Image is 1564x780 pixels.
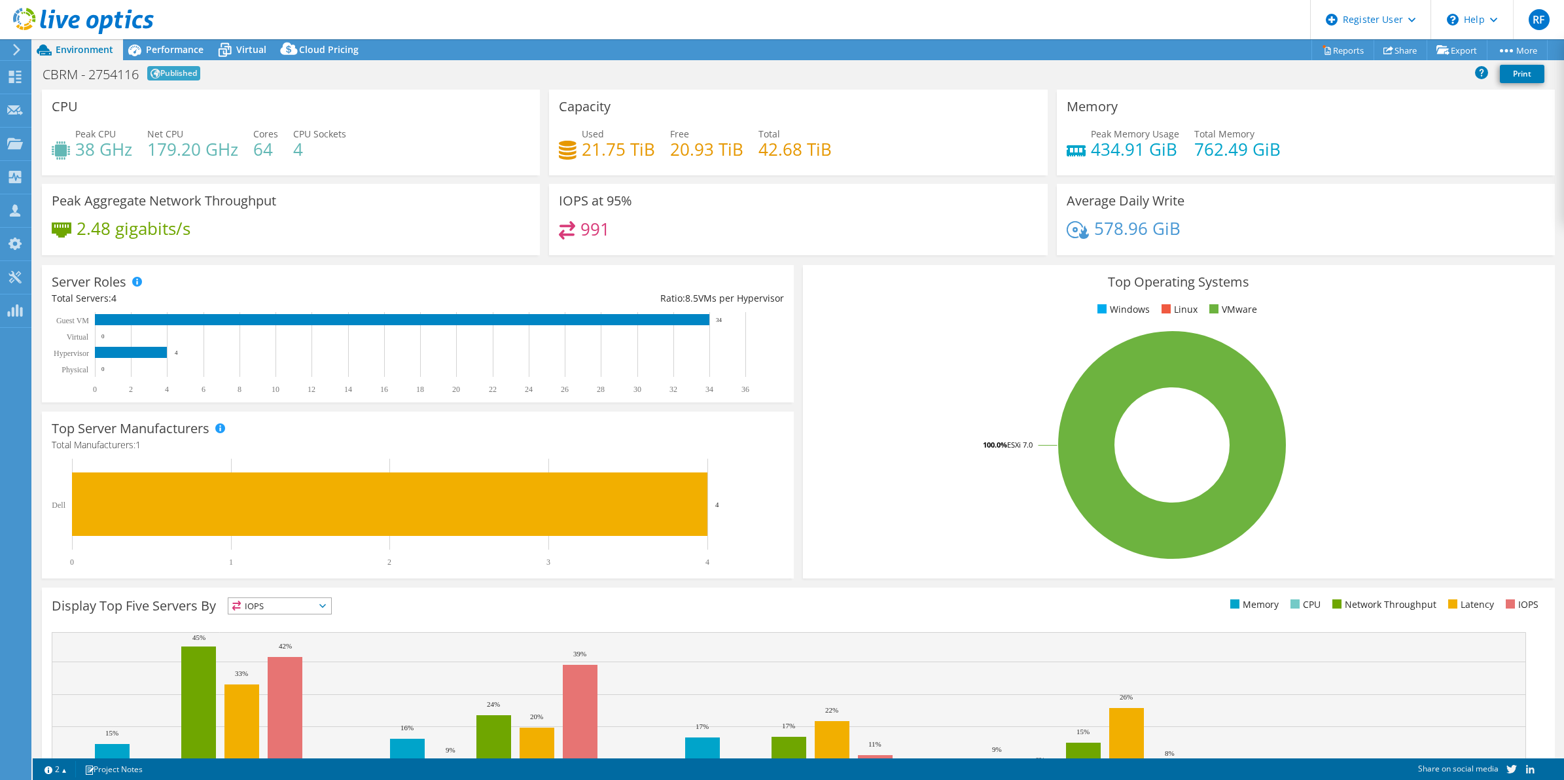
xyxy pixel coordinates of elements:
[705,558,709,567] text: 4
[105,729,118,737] text: 15%
[1329,597,1436,612] li: Network Throughput
[35,761,76,777] a: 2
[75,761,152,777] a: Project Notes
[758,142,832,156] h4: 42.68 TiB
[1158,302,1198,317] li: Linux
[582,128,604,140] span: Used
[1227,597,1279,612] li: Memory
[546,558,550,567] text: 3
[446,746,455,754] text: 9%
[279,642,292,650] text: 42%
[70,558,74,567] text: 0
[1067,99,1118,114] h3: Memory
[452,385,460,394] text: 20
[236,43,266,56] span: Virtual
[129,385,133,394] text: 2
[111,292,116,304] span: 4
[868,740,881,748] text: 11%
[741,385,749,394] text: 36
[416,385,424,394] text: 18
[633,385,641,394] text: 30
[1374,40,1427,60] a: Share
[1502,597,1538,612] li: IOPS
[52,438,784,452] h4: Total Manufacturers:
[56,43,113,56] span: Environment
[56,316,89,325] text: Guest VM
[489,385,497,394] text: 22
[147,142,238,156] h4: 179.20 GHz
[696,722,709,730] text: 17%
[380,385,388,394] text: 16
[387,558,391,567] text: 2
[1067,194,1184,208] h3: Average Daily Write
[1418,763,1499,774] span: Share on social media
[43,68,139,81] h1: CBRM - 2754116
[77,221,190,236] h4: 2.48 gigabits/s
[1007,440,1033,450] tspan: ESXi 7.0
[165,385,169,394] text: 4
[62,365,88,374] text: Physical
[1206,302,1257,317] li: VMware
[54,349,89,358] text: Hypervisor
[52,501,65,510] text: Dell
[487,700,500,708] text: 24%
[52,275,126,289] h3: Server Roles
[559,194,632,208] h3: IOPS at 95%
[229,558,233,567] text: 1
[670,128,689,140] span: Free
[253,128,278,140] span: Cores
[782,722,795,730] text: 17%
[1427,40,1487,60] a: Export
[597,385,605,394] text: 28
[992,745,1002,753] text: 9%
[1487,40,1548,60] a: More
[1094,302,1150,317] li: Windows
[1311,40,1374,60] a: Reports
[530,713,543,720] text: 20%
[400,724,414,732] text: 16%
[146,43,204,56] span: Performance
[1194,142,1281,156] h4: 762.49 GiB
[52,291,418,306] div: Total Servers:
[202,385,205,394] text: 6
[344,385,352,394] text: 14
[75,128,116,140] span: Peak CPU
[580,222,610,236] h4: 991
[1500,65,1544,83] a: Print
[52,194,276,208] h3: Peak Aggregate Network Throughput
[418,291,783,306] div: Ratio: VMs per Hypervisor
[559,99,611,114] h3: Capacity
[1076,728,1090,736] text: 15%
[715,501,719,508] text: 4
[293,142,346,156] h4: 4
[1094,221,1181,236] h4: 578.96 GiB
[293,128,346,140] span: CPU Sockets
[52,421,209,436] h3: Top Server Manufacturers
[573,650,586,658] text: 39%
[52,99,78,114] h3: CPU
[93,385,97,394] text: 0
[1120,693,1133,701] text: 26%
[228,598,331,614] span: IOPS
[253,142,278,156] h4: 64
[272,385,279,394] text: 10
[1445,597,1494,612] li: Latency
[983,440,1007,450] tspan: 100.0%
[235,669,248,677] text: 33%
[75,142,132,156] h4: 38 GHz
[147,66,200,80] span: Published
[147,128,183,140] span: Net CPU
[670,142,743,156] h4: 20.93 TiB
[685,292,698,304] span: 8.5
[813,275,1545,289] h3: Top Operating Systems
[299,43,359,56] span: Cloud Pricing
[716,317,722,323] text: 34
[669,385,677,394] text: 32
[1194,128,1254,140] span: Total Memory
[525,385,533,394] text: 24
[67,332,89,342] text: Virtual
[1091,142,1179,156] h4: 434.91 GiB
[1447,14,1459,26] svg: \n
[1165,749,1175,757] text: 8%
[101,333,105,340] text: 0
